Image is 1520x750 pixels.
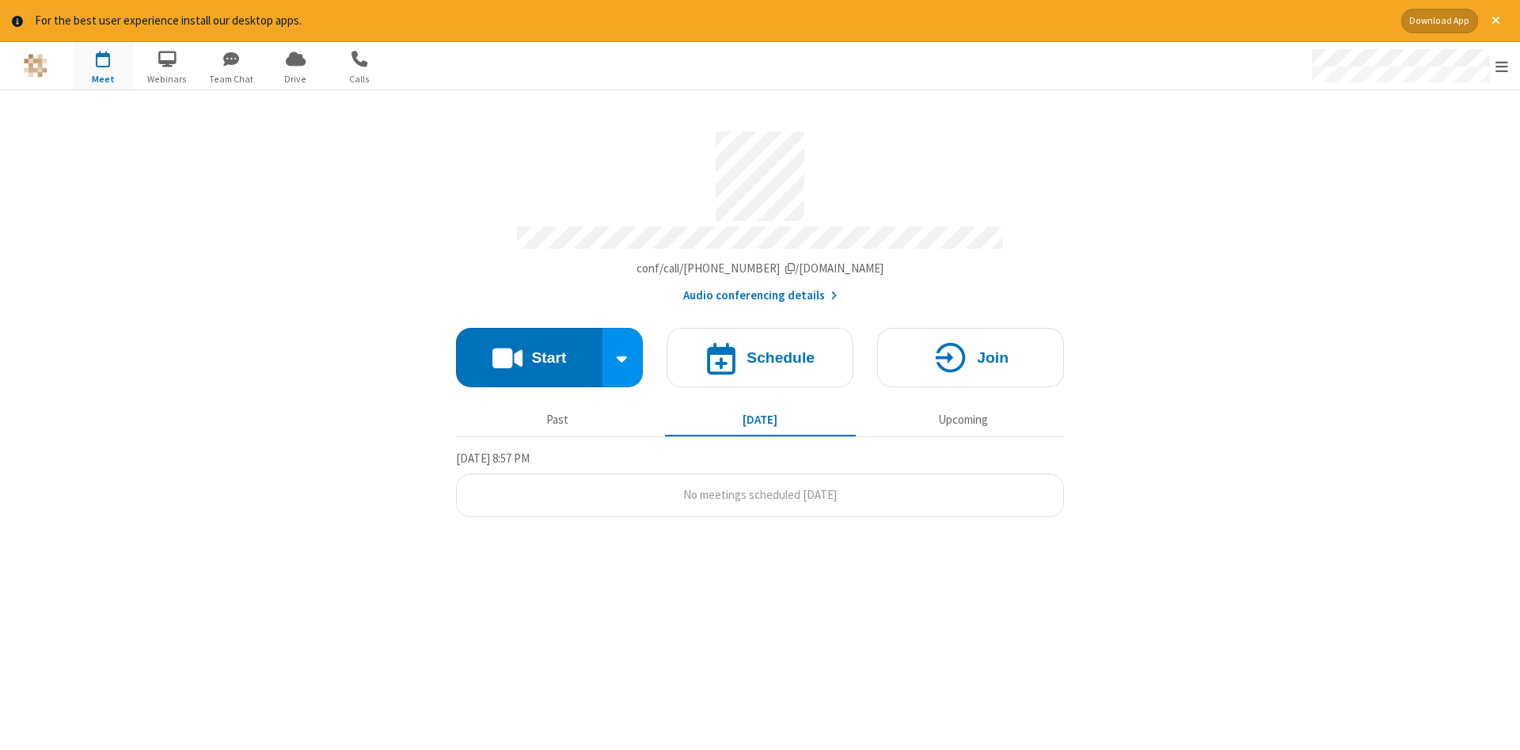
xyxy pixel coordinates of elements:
button: Past [462,405,653,436]
div: Start conference options [602,328,644,387]
span: Calls [330,72,389,86]
button: Logo [6,42,65,89]
h4: Schedule [747,350,815,365]
div: Open menu [1297,42,1520,89]
span: Drive [266,72,325,86]
button: [DATE] [665,405,856,436]
img: QA Selenium DO NOT DELETE OR CHANGE [24,54,47,78]
button: Start [456,328,602,387]
button: Schedule [667,328,853,387]
span: Meet [74,72,133,86]
button: Download App [1401,9,1478,33]
span: Copy my meeting room link [636,261,884,276]
span: Team Chat [202,72,261,86]
h4: Start [531,350,566,365]
div: For the best user experience install our desktop apps. [35,12,1389,30]
span: [DATE] 8:57 PM [456,451,530,466]
button: Join [877,328,1064,387]
button: Copy my meeting room linkCopy my meeting room link [636,260,884,278]
span: Webinars [138,72,197,86]
section: Today's Meetings [456,449,1064,517]
h4: Join [977,350,1009,365]
button: Close alert [1484,9,1508,33]
section: Account details [456,120,1064,304]
button: Audio conferencing details [683,287,838,305]
span: No meetings scheduled [DATE] [683,487,837,502]
button: Upcoming [868,405,1058,436]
